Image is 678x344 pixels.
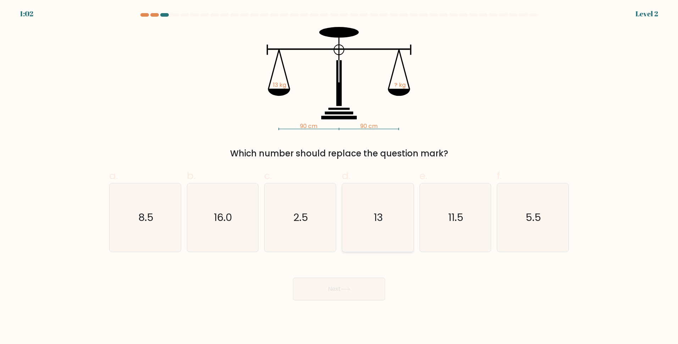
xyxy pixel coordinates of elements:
[394,81,406,89] tspan: ? kg
[497,169,502,183] span: f.
[635,9,658,19] div: Level 2
[138,211,154,225] text: 8.5
[20,9,33,19] div: 1:02
[264,169,272,183] span: c.
[109,169,118,183] span: a.
[187,169,195,183] span: b.
[294,211,309,225] text: 2.5
[342,169,350,183] span: d.
[293,278,385,300] button: Next
[273,81,286,89] tspan: 13 kg
[113,147,565,160] div: Which number should replace the question mark?
[419,169,427,183] span: e.
[360,122,378,130] tspan: 90 cm
[526,211,541,225] text: 5.5
[374,211,383,225] text: 13
[300,122,317,130] tspan: 90 cm
[214,211,233,225] text: 16.0
[448,211,463,225] text: 11.5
